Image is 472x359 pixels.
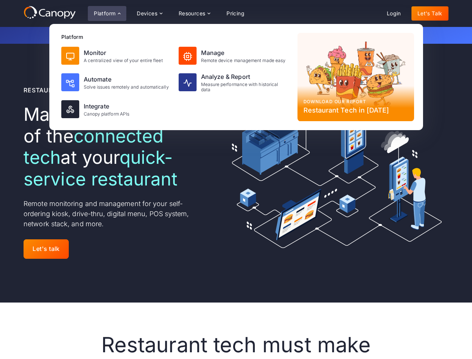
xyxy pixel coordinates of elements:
[24,125,163,169] em: connected tech
[94,11,115,16] div: Platform
[61,33,291,41] div: Platform
[88,6,126,21] div: Platform
[84,75,169,84] div: Automate
[33,245,60,252] div: Let's talk
[173,6,216,21] div: Resources
[84,102,130,111] div: Integrate
[179,11,206,16] div: Resources
[137,11,157,16] div: Devices
[24,86,112,95] div: Restaurant Technology
[84,111,130,117] div: Canopy platform APIs
[58,69,174,96] a: AutomateSolve issues remotely and automatically
[176,69,291,96] a: Analyze & ReportMeasure performance with historical data
[24,146,177,190] em: quick-service restaurant
[381,6,407,21] a: Login
[84,48,163,57] div: Monitor
[201,48,286,57] div: Manage
[24,199,203,229] p: Remote monitoring and management for your self-ordering kiosk, drive-thru, digital menu, POS syst...
[84,58,163,63] div: A centralized view of your entire fleet
[303,105,408,115] div: Restaurant Tech in [DATE]
[297,33,414,121] a: Download our reportRestaurant Tech in [DATE]
[131,6,168,21] div: Devices
[201,82,289,93] div: Measure performance with historical data
[24,104,203,190] h1: Maximize the value of the at your
[24,239,69,258] a: Let's talk
[58,97,174,121] a: IntegrateCanopy platform APIs
[220,6,250,21] a: Pricing
[201,72,289,81] div: Analyze & Report
[58,44,174,68] a: MonitorA centralized view of your entire fleet
[176,44,291,68] a: ManageRemote device management made easy
[84,85,169,90] div: Solve issues remotely and automatically
[303,98,408,105] div: Download our report
[49,24,423,130] nav: Platform
[411,6,448,21] a: Let's Talk
[201,58,286,63] div: Remote device management made easy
